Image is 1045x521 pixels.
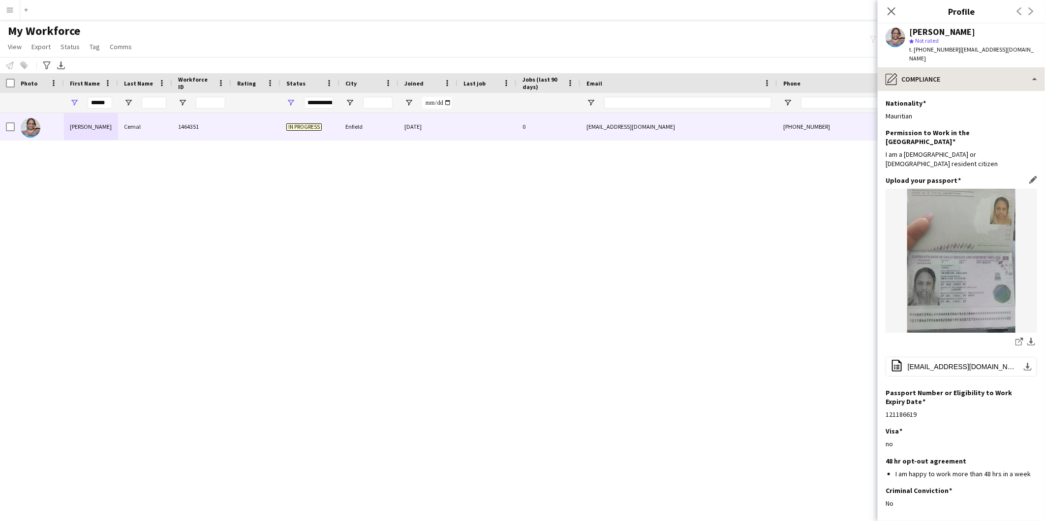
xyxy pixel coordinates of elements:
[886,150,1037,168] div: I am a [DEMOGRAPHIC_DATA] or [DEMOGRAPHIC_DATA] resident citizen
[124,98,133,107] button: Open Filter Menu
[604,97,771,109] input: Email Filter Input
[61,42,80,51] span: Status
[57,40,84,53] a: Status
[124,80,153,87] span: Last Name
[286,80,306,87] span: Status
[886,189,1037,333] img: 17598693383626233668261189049336.jpg
[422,97,452,109] input: Joined Filter Input
[41,59,53,71] app-action-btn: Advanced filters
[178,98,187,107] button: Open Filter Menu
[886,388,1029,406] h3: Passport Number or Eligibility to Work Expiry Date
[31,42,51,51] span: Export
[886,128,1029,146] h3: Permission to Work in the [GEOGRAPHIC_DATA]
[70,80,100,87] span: First Name
[90,42,100,51] span: Tag
[64,113,118,140] div: [PERSON_NAME]
[8,42,22,51] span: View
[886,457,966,465] h3: 48 hr opt-out agreement
[586,98,595,107] button: Open Filter Menu
[463,80,486,87] span: Last job
[55,59,67,71] app-action-btn: Export XLSX
[886,176,961,185] h3: Upload your passport
[886,439,1037,448] div: no
[142,97,166,109] input: Last Name Filter Input
[886,499,1037,508] div: No
[28,40,55,53] a: Export
[909,46,960,53] span: t. [PHONE_NUMBER]
[517,113,581,140] div: 0
[777,113,903,140] div: [PHONE_NUMBER]
[399,113,458,140] div: [DATE]
[886,357,1037,376] button: [EMAIL_ADDRESS][DOMAIN_NAME]_7e4384de-f8b3-4334-a369-7089c234a1e4.pdf
[581,113,777,140] div: [EMAIL_ADDRESS][DOMAIN_NAME]
[586,80,602,87] span: Email
[86,40,104,53] a: Tag
[286,123,322,131] span: In progress
[886,410,1037,419] div: 121186619
[118,113,172,140] div: Cemal
[172,113,231,140] div: 1464351
[404,98,413,107] button: Open Filter Menu
[196,97,225,109] input: Workforce ID Filter Input
[339,113,399,140] div: Enfield
[21,118,40,138] img: Shareena Cemal
[909,46,1034,62] span: | [EMAIL_ADDRESS][DOMAIN_NAME]
[70,98,79,107] button: Open Filter Menu
[110,42,132,51] span: Comms
[178,76,214,90] span: Workforce ID
[21,80,37,87] span: Photo
[878,5,1045,18] h3: Profile
[915,37,939,44] span: Not rated
[878,67,1045,91] div: Compliance
[404,80,424,87] span: Joined
[886,486,952,495] h3: Criminal Conviction
[4,40,26,53] a: View
[345,80,357,87] span: City
[522,76,563,90] span: Jobs (last 90 days)
[909,28,975,36] div: [PERSON_NAME]
[363,97,393,109] input: City Filter Input
[8,24,80,38] span: My Workforce
[801,97,897,109] input: Phone Filter Input
[783,80,800,87] span: Phone
[286,98,295,107] button: Open Filter Menu
[237,80,256,87] span: Rating
[783,98,792,107] button: Open Filter Menu
[106,40,136,53] a: Comms
[895,469,1037,478] li: I am happy to work more than 48 hrs in a week
[88,97,112,109] input: First Name Filter Input
[345,98,354,107] button: Open Filter Menu
[886,112,1037,120] div: Mauritian
[908,363,1019,371] span: [EMAIL_ADDRESS][DOMAIN_NAME]_7e4384de-f8b3-4334-a369-7089c234a1e4.pdf
[886,99,926,108] h3: Nationality
[886,427,902,435] h3: Visa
